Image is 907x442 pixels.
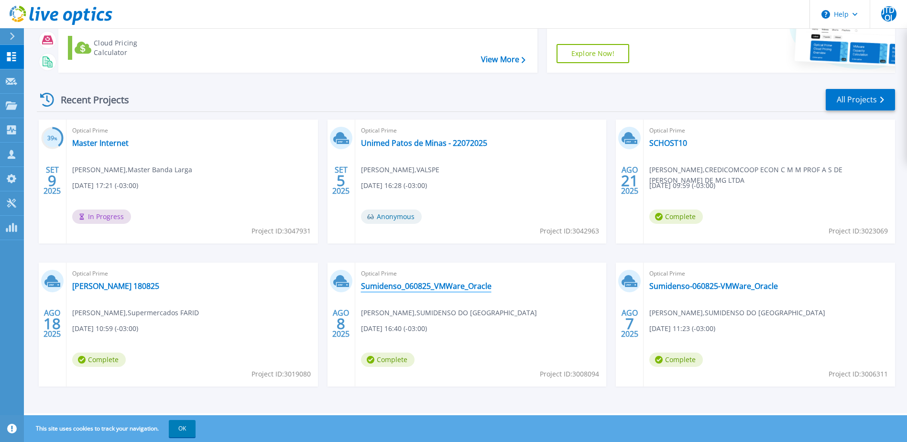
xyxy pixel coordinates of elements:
span: In Progress [72,210,131,224]
span: Project ID: 3019080 [251,369,311,379]
span: % [54,136,57,141]
span: Project ID: 3047931 [251,226,311,236]
span: Complete [361,353,415,367]
a: Sumidenso-060825-VMWare_Oracle [649,281,778,291]
span: Optical Prime [72,268,312,279]
button: OK [169,420,196,437]
span: Complete [649,210,703,224]
div: Recent Projects [37,88,142,111]
div: Cloud Pricing Calculator [94,38,170,57]
span: [PERSON_NAME] , Master Banda Larga [72,165,192,175]
span: Optical Prime [649,125,889,136]
span: Anonymous [361,210,422,224]
span: This site uses cookies to track your navigation. [26,420,196,437]
span: JTDOJ [881,6,896,22]
span: Optical Prime [361,268,601,279]
span: [PERSON_NAME] , SUMIDENSO DO [GEOGRAPHIC_DATA] [361,308,537,318]
span: Project ID: 3023069 [829,226,888,236]
span: Optical Prime [649,268,889,279]
span: 7 [625,320,634,328]
span: [PERSON_NAME] , Supermercados FARID [72,308,199,318]
span: [DATE] 17:21 (-03:00) [72,180,138,191]
span: [PERSON_NAME] , VALSPE [361,165,439,175]
span: [DATE] 11:23 (-03:00) [649,323,715,334]
span: 8 [337,320,345,328]
span: 5 [337,177,345,185]
span: Project ID: 3006311 [829,369,888,379]
span: [DATE] 09:59 (-03:00) [649,180,715,191]
a: Unimed Patos de Minas - 22072025 [361,138,487,148]
a: Master Internet [72,138,129,148]
a: Cloud Pricing Calculator [68,36,175,60]
a: View More [481,55,525,64]
span: 18 [44,320,61,328]
span: [DATE] 16:40 (-03:00) [361,323,427,334]
span: Project ID: 3008094 [540,369,599,379]
span: [DATE] 10:59 (-03:00) [72,323,138,334]
span: Optical Prime [361,125,601,136]
a: SCHOST10 [649,138,687,148]
span: 21 [621,177,638,185]
span: [PERSON_NAME] , CREDICOMCOOP ECON C M M PROF A S DE [PERSON_NAME] DE MG LTDA [649,165,895,186]
span: 9 [48,177,56,185]
span: [PERSON_NAME] , SUMIDENSO DO [GEOGRAPHIC_DATA] [649,308,825,318]
div: AGO 2025 [621,163,639,198]
span: Complete [72,353,126,367]
span: Optical Prime [72,125,312,136]
span: Complete [649,353,703,367]
div: AGO 2025 [332,306,350,341]
div: AGO 2025 [621,306,639,341]
a: All Projects [826,89,895,110]
span: [DATE] 16:28 (-03:00) [361,180,427,191]
div: SET 2025 [43,163,61,198]
span: Project ID: 3042963 [540,226,599,236]
a: Explore Now! [557,44,629,63]
a: [PERSON_NAME] 180825 [72,281,159,291]
h3: 39 [41,133,64,144]
div: SET 2025 [332,163,350,198]
div: AGO 2025 [43,306,61,341]
a: Sumidenso_060825_VMWare_Oracle [361,281,492,291]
